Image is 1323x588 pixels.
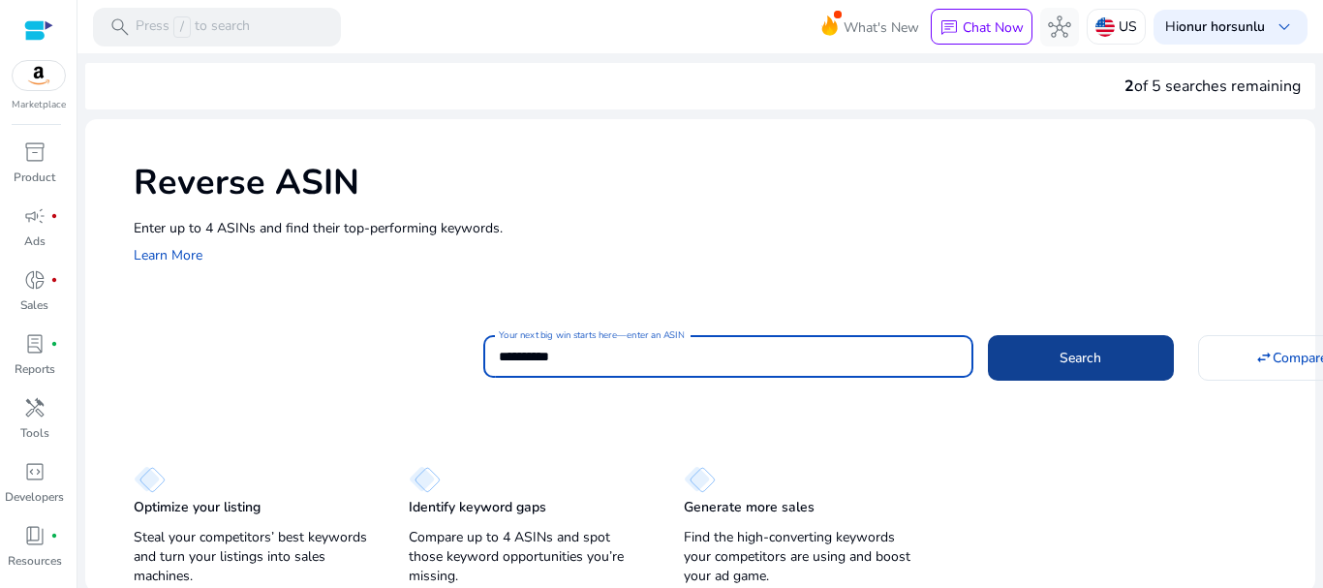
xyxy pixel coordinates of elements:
[50,212,58,220] span: fiber_manual_record
[23,204,46,228] span: campaign
[12,98,66,112] p: Marketplace
[1119,10,1137,44] p: US
[1179,17,1265,36] b: onur horsunlu
[134,528,370,586] p: Steal your competitors’ best keywords and turn your listings into sales machines.
[136,16,250,38] p: Press to search
[20,296,48,314] p: Sales
[23,332,46,356] span: lab_profile
[1165,20,1265,34] p: Hi
[23,140,46,164] span: inventory_2
[499,328,684,342] mat-label: Your next big win starts here—enter an ASIN
[1273,15,1296,39] span: keyboard_arrow_down
[134,498,261,517] p: Optimize your listing
[1040,8,1079,46] button: hub
[5,488,64,506] p: Developers
[20,424,49,442] p: Tools
[1124,75,1301,98] div: of 5 searches remaining
[409,528,645,586] p: Compare up to 4 ASINs and spot those keyword opportunities you’re missing.
[684,466,716,493] img: diamond.svg
[134,246,202,264] a: Learn More
[8,552,62,570] p: Resources
[988,335,1174,380] button: Search
[50,532,58,540] span: fiber_manual_record
[963,18,1024,37] p: Chat Now
[23,396,46,419] span: handyman
[23,460,46,483] span: code_blocks
[134,218,1296,238] p: Enter up to 4 ASINs and find their top-performing keywords.
[684,498,815,517] p: Generate more sales
[50,340,58,348] span: fiber_manual_record
[134,466,166,493] img: diamond.svg
[23,524,46,547] span: book_4
[1048,15,1071,39] span: hub
[1060,348,1101,368] span: Search
[1255,349,1273,366] mat-icon: swap_horiz
[1095,17,1115,37] img: us.svg
[23,268,46,292] span: donut_small
[684,528,920,586] p: Find the high-converting keywords your competitors are using and boost your ad game.
[844,11,919,45] span: What's New
[24,232,46,250] p: Ads
[13,61,65,90] img: amazon.svg
[15,360,55,378] p: Reports
[931,9,1032,46] button: chatChat Now
[134,162,1296,203] h1: Reverse ASIN
[1124,76,1134,97] span: 2
[50,276,58,284] span: fiber_manual_record
[409,466,441,493] img: diamond.svg
[108,15,132,39] span: search
[14,169,55,186] p: Product
[409,498,546,517] p: Identify keyword gaps
[939,18,959,38] span: chat
[173,16,191,38] span: /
